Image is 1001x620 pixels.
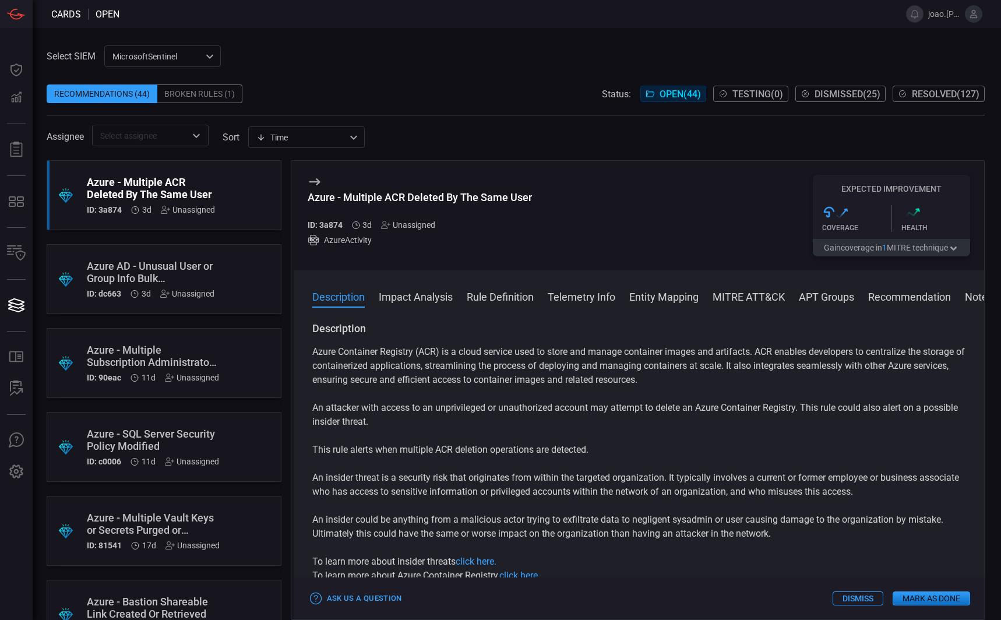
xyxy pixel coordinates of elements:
[112,51,202,62] p: MicrosoftSentinel
[188,128,205,144] button: Open
[142,457,156,466] span: Sep 07, 2025 8:52 AM
[312,471,966,499] p: An insider threat is a security risk that originates from within the targeted organization. It ty...
[87,260,214,284] div: Azure AD - Unusual User or Group Info Bulk Downloaded
[308,191,532,203] div: Azure - Multiple ACR Deleted By The Same User
[813,184,970,193] h5: Expected Improvement
[2,343,30,371] button: Rule Catalog
[965,289,993,303] button: Notes
[379,289,453,303] button: Impact Analysis
[87,373,121,382] h5: ID: 90eac
[96,128,186,143] input: Select assignee
[47,51,96,62] label: Select SIEM
[142,541,156,550] span: Sep 01, 2025 2:09 PM
[87,289,121,298] h5: ID: dc663
[2,239,30,267] button: Inventory
[312,443,966,457] p: This rule alerts when multiple ACR deletion operations are detected.
[499,570,540,581] a: click here.
[312,401,966,429] p: An attacker with access to an unprivileged or unauthorized account may attempt to delete an Azure...
[312,569,966,583] p: To learn more about Azure Container Registry,
[87,512,220,536] div: Azure - Multiple Vault Keys or Secrets Purged or Deleted
[2,291,30,319] button: Cards
[815,89,880,100] span: Dismissed ( 25 )
[912,89,979,100] span: Resolved ( 127 )
[928,9,960,19] span: joao.[PERSON_NAME]
[47,131,84,142] span: Assignee
[833,591,883,605] button: Dismiss
[901,224,971,232] div: Health
[2,375,30,403] button: ALERT ANALYSIS
[713,86,788,102] button: Testing(0)
[2,427,30,455] button: Ask Us A Question
[2,188,30,216] button: MITRE - Detection Posture
[882,243,887,252] span: 1
[312,289,365,303] button: Description
[795,86,886,102] button: Dismissed(25)
[456,556,496,567] a: click here.
[165,373,219,382] div: Unassigned
[87,205,122,214] h5: ID: 3a874
[868,289,951,303] button: Recommendation
[87,596,220,620] div: Azure - Bastion Shareable Link Created Or Retrieved
[713,289,785,303] button: MITRE ATT&CK
[822,224,891,232] div: Coverage
[732,89,783,100] span: Testing ( 0 )
[467,289,534,303] button: Rule Definition
[256,132,346,143] div: Time
[799,289,854,303] button: APT Groups
[165,541,220,550] div: Unassigned
[87,428,219,452] div: Azure - SQL Server Security Policy Modified
[893,86,985,102] button: Resolved(127)
[308,590,405,608] button: Ask Us a Question
[308,234,532,246] div: AzureActivity
[312,513,966,541] p: An insider could be anything from a malicious actor trying to exfiltrate data to negligent sysadm...
[165,457,219,466] div: Unassigned
[602,89,631,100] span: Status:
[87,541,122,550] h5: ID: 81541
[312,345,966,387] p: Azure Container Registry (ACR) is a cloud service used to store and manage container images and a...
[629,289,699,303] button: Entity Mapping
[142,205,151,214] span: Sep 15, 2025 8:30 AM
[51,9,81,20] span: Cards
[2,458,30,486] button: Preferences
[813,239,970,256] button: Gaincoverage in1MITRE technique
[2,84,30,112] button: Detections
[312,555,966,569] p: To learn more about insider threats
[142,289,151,298] span: Sep 15, 2025 8:30 AM
[157,84,242,103] div: Broken Rules (1)
[2,56,30,84] button: Dashboard
[660,89,701,100] span: Open ( 44 )
[548,289,615,303] button: Telemetry Info
[362,220,372,230] span: Sep 15, 2025 8:30 AM
[2,136,30,164] button: Reports
[87,457,121,466] h5: ID: c0006
[893,591,970,605] button: Mark as Done
[142,373,156,382] span: Sep 07, 2025 8:52 AM
[47,84,157,103] div: Recommendations (44)
[161,205,215,214] div: Unassigned
[381,220,435,230] div: Unassigned
[87,176,215,200] div: Azure - Multiple ACR Deleted By The Same User
[96,9,119,20] span: open
[312,322,966,336] h3: Description
[223,132,239,143] label: sort
[160,289,214,298] div: Unassigned
[640,86,706,102] button: Open(44)
[87,344,219,368] div: Azure - Multiple Subscription Administrators Removed by the Same user
[308,220,343,230] h5: ID: 3a874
